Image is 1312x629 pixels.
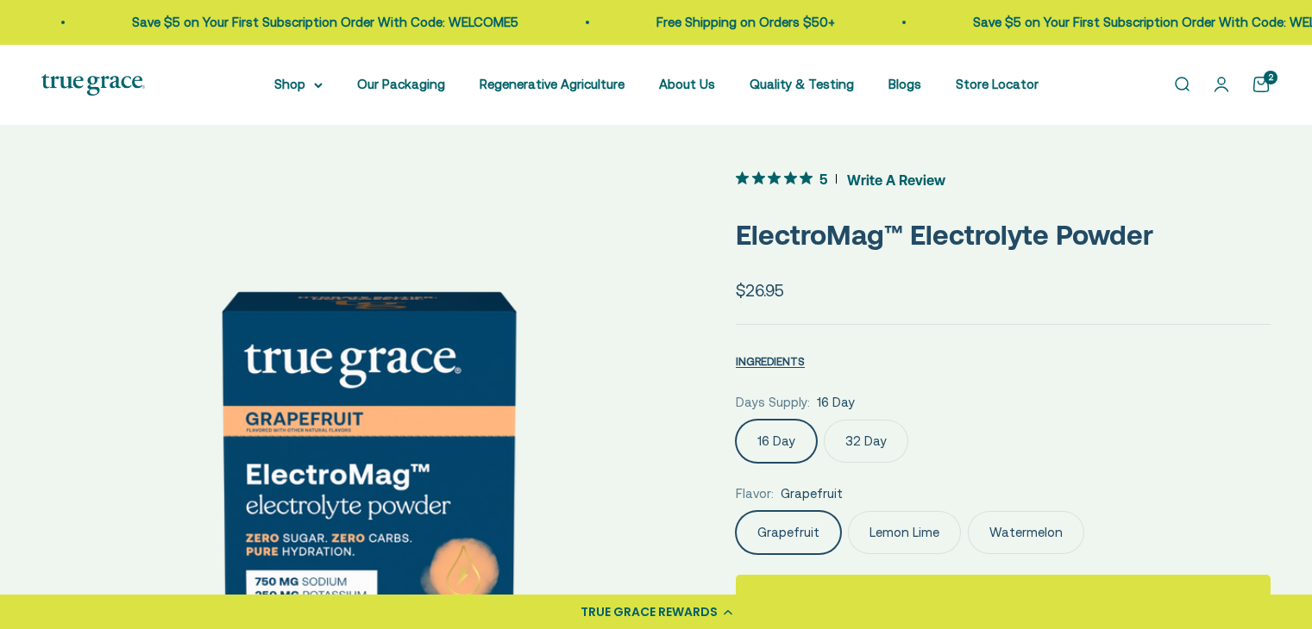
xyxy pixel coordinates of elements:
button: 5 out 5 stars rating in total 13 reviews. Jump to reviews. [736,166,945,192]
a: Quality & Testing [750,77,854,91]
span: Write A Review [847,166,945,192]
p: Save $5 on Your First Subscription Order With Code: WELCOME5 [122,12,509,33]
cart-count: 2 [1264,71,1277,84]
a: About Us [659,77,715,91]
summary: Shop [274,74,323,95]
span: 16 Day [817,392,855,413]
a: Free Shipping on Orders $50+ [647,15,825,29]
span: INGREDIENTS [736,355,805,368]
a: Regenerative Agriculture [480,77,625,91]
legend: Days Supply: [736,392,810,413]
strong: Save $5 on your first subscription with code: WELCOME5 [794,592,1213,615]
a: Blogs [888,77,921,91]
legend: Flavor: [736,483,774,504]
button: INGREDIENTS [736,351,805,371]
span: 5 [819,169,827,187]
a: Store Locator [956,77,1039,91]
span: Grapefruit [781,483,843,504]
a: Our Packaging [357,77,445,91]
sale-price: $26.95 [736,277,784,303]
p: ElectroMag™ Electrolyte Powder [736,213,1271,257]
div: TRUE GRACE REWARDS [581,603,718,621]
